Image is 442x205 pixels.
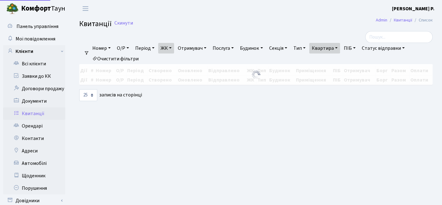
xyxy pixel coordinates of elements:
[3,170,65,182] a: Щоденник
[3,82,65,95] a: Договори продажу
[79,89,142,101] label: записів на сторінці
[3,33,65,45] a: Мої повідомлення
[3,107,65,120] a: Квитанції
[251,70,261,80] img: Обробка...
[16,23,58,30] span: Панель управління
[114,20,133,26] a: Скинути
[21,3,65,14] span: Таун
[158,43,174,54] a: ЖК
[3,70,65,82] a: Заявки до КК
[3,145,65,157] a: Адреси
[394,17,412,23] a: Квитанції
[376,17,387,23] a: Admin
[392,5,435,12] a: [PERSON_NAME] Р.
[210,43,236,54] a: Послуга
[3,157,65,170] a: Автомобілі
[237,43,265,54] a: Будинок
[267,43,290,54] a: Секція
[16,35,55,42] span: Мої повідомлення
[90,43,113,54] a: Номер
[3,95,65,107] a: Документи
[90,54,141,64] a: Очистити фільтри
[3,132,65,145] a: Контакти
[3,58,65,70] a: Всі клієнти
[21,3,51,13] b: Комфорт
[341,43,358,54] a: ПІБ
[3,182,65,194] a: Порушення
[114,43,131,54] a: О/Р
[79,89,97,101] select: записів на сторінці
[79,18,112,29] span: Квитанції
[78,3,93,14] button: Переключити навігацію
[291,43,308,54] a: Тип
[359,43,407,54] a: Статус відправки
[366,14,442,27] nav: breadcrumb
[309,43,340,54] a: Квартира
[133,43,157,54] a: Період
[3,20,65,33] a: Панель управління
[412,17,433,24] li: Список
[6,2,19,15] img: logo.png
[365,31,433,43] input: Пошук...
[3,120,65,132] a: Орендарі
[3,45,65,58] a: Клієнти
[175,43,209,54] a: Отримувач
